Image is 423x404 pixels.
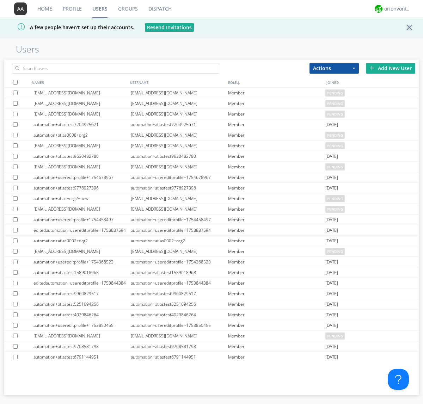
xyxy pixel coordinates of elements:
[4,225,419,236] a: editedautomation+usereditprofile+1753837594automation+usereditprofile+1753837594Member[DATE]
[228,299,325,309] div: Member
[131,236,228,246] div: automation+atlas0002+org2
[131,257,228,267] div: automation+usereditprofile+1754368523
[228,288,325,299] div: Member
[33,98,131,108] div: [EMAIL_ADDRESS][DOMAIN_NAME]
[131,183,228,193] div: automation+atlastest9776927396
[33,183,131,193] div: automation+atlastest9776927396
[228,109,325,119] div: Member
[325,341,338,352] span: [DATE]
[12,63,219,74] input: Search users
[4,88,419,98] a: [EMAIL_ADDRESS][DOMAIN_NAME][EMAIL_ADDRESS][DOMAIN_NAME]Memberpending
[228,162,325,172] div: Member
[14,2,27,15] img: 373638.png
[309,63,359,74] button: Actions
[4,320,419,331] a: automation+usereditprofile+1753850455automation+usereditprofile+1753850455Member[DATE]
[226,77,325,87] div: ROLE
[33,162,131,172] div: [EMAIL_ADDRESS][DOMAIN_NAME]
[228,352,325,362] div: Member
[325,77,423,87] div: JOINED
[33,341,131,352] div: automation+atlastest9708581798
[325,89,345,97] span: pending
[325,111,345,118] span: pending
[325,119,338,130] span: [DATE]
[5,24,134,31] span: A few people haven't set up their accounts.
[131,320,228,330] div: automation+usereditprofile+1753850455
[33,130,131,140] div: automation+atlas0008+org2
[4,352,419,362] a: automation+atlastest6791144951automation+atlastest6791144951Member[DATE]
[325,236,338,246] span: [DATE]
[33,141,131,151] div: [EMAIL_ADDRESS][DOMAIN_NAME]
[4,141,419,151] a: [EMAIL_ADDRESS][DOMAIN_NAME][EMAIL_ADDRESS][DOMAIN_NAME]Memberpending
[4,204,419,215] a: [EMAIL_ADDRESS][DOMAIN_NAME][EMAIL_ADDRESS][DOMAIN_NAME]Memberpending
[325,206,345,213] span: pending
[33,109,131,119] div: [EMAIL_ADDRESS][DOMAIN_NAME]
[4,151,419,162] a: automation+atlastest9630482780automation+atlastest9630482780Member[DATE]
[4,331,419,341] a: [EMAIL_ADDRESS][DOMAIN_NAME][EMAIL_ADDRESS][DOMAIN_NAME]Memberpending
[33,88,131,98] div: [EMAIL_ADDRESS][DOMAIN_NAME]
[33,215,131,225] div: automation+usereditprofile+1754458497
[33,236,131,246] div: automation+atlas0002+org2
[33,246,131,256] div: [EMAIL_ADDRESS][DOMAIN_NAME]
[131,299,228,309] div: automation+atlastest5251094256
[228,257,325,267] div: Member
[228,278,325,288] div: Member
[131,172,228,182] div: automation+usereditprofile+1754678967
[228,236,325,246] div: Member
[325,310,338,320] span: [DATE]
[325,278,338,288] span: [DATE]
[369,66,374,70] img: plus.svg
[131,225,228,235] div: automation+usereditprofile+1753837594
[228,141,325,151] div: Member
[4,278,419,288] a: editedautomation+usereditprofile+1753844384automation+usereditprofile+1753844384Member[DATE]
[131,267,228,278] div: automation+atlastest1589018968
[33,299,131,309] div: automation+atlastest5251094256
[228,267,325,278] div: Member
[325,248,345,255] span: pending
[33,278,131,288] div: editedautomation+usereditprofile+1753844384
[325,332,345,340] span: pending
[4,257,419,267] a: automation+usereditprofile+1754368523automation+usereditprofile+1754368523Member[DATE]
[4,299,419,310] a: automation+atlastest5251094256automation+atlastest5251094256Member[DATE]
[131,98,228,108] div: [EMAIL_ADDRESS][DOMAIN_NAME]
[33,320,131,330] div: automation+usereditprofile+1753850455
[325,267,338,278] span: [DATE]
[325,132,345,139] span: pending
[228,341,325,352] div: Member
[325,151,338,162] span: [DATE]
[228,119,325,130] div: Member
[4,267,419,278] a: automation+atlastest1589018968automation+atlastest1589018968Member[DATE]
[4,193,419,204] a: automation+atlas+org2+new[EMAIL_ADDRESS][DOMAIN_NAME]Memberpending
[33,225,131,235] div: editedautomation+usereditprofile+1753837594
[4,162,419,172] a: [EMAIL_ADDRESS][DOMAIN_NAME][EMAIL_ADDRESS][DOMAIN_NAME]Memberpending
[33,151,131,161] div: automation+atlastest9630482780
[325,299,338,310] span: [DATE]
[228,172,325,182] div: Member
[228,204,325,214] div: Member
[325,215,338,225] span: [DATE]
[30,77,128,87] div: NAMES
[145,23,194,32] button: Resend Invitations
[228,98,325,108] div: Member
[228,310,325,320] div: Member
[131,151,228,161] div: automation+atlastest9630482780
[4,183,419,193] a: automation+atlastest9776927396automation+atlastest9776927396Member[DATE]
[33,352,131,362] div: automation+atlastest6791144951
[131,119,228,130] div: automation+atlastest7204925671
[228,320,325,330] div: Member
[325,352,338,362] span: [DATE]
[33,193,131,204] div: automation+atlas+org2+new
[4,236,419,246] a: automation+atlas0002+org2automation+atlas0002+org2Member[DATE]
[228,193,325,204] div: Member
[228,88,325,98] div: Member
[325,100,345,107] span: pending
[384,5,411,12] div: orionvontas+atlas+automation+org2
[4,341,419,352] a: automation+atlastest9708581798automation+atlastest9708581798Member[DATE]
[228,246,325,256] div: Member
[4,172,419,183] a: automation+usereditprofile+1754678967automation+usereditprofile+1754678967Member[DATE]
[325,320,338,331] span: [DATE]
[131,341,228,352] div: automation+atlastest9708581798
[325,172,338,183] span: [DATE]
[228,151,325,161] div: Member
[131,193,228,204] div: [EMAIL_ADDRESS][DOMAIN_NAME]
[33,310,131,320] div: automation+atlastest4029846264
